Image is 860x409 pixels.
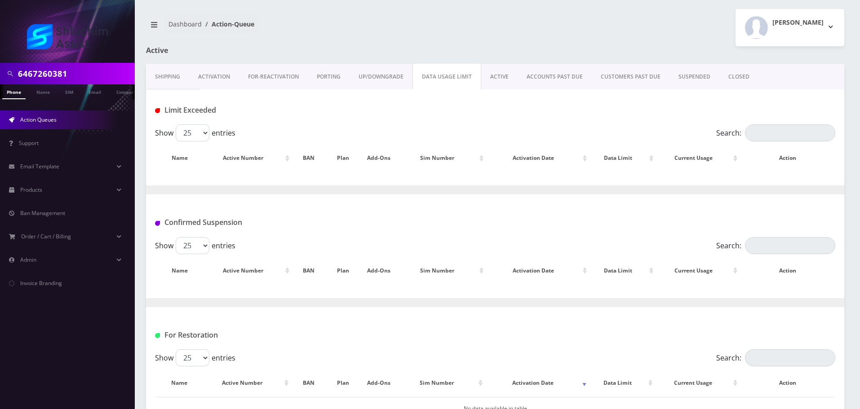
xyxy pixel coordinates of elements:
th: Current Usage: activate to sort column ascending [656,370,740,396]
label: Search: [716,349,835,366]
label: Show entries [155,237,235,254]
a: Dashboard [168,20,202,28]
img: Confirmed Suspension [155,221,160,226]
nav: breadcrumb [146,15,488,40]
label: Show entries [155,349,235,366]
th: Plan [326,145,360,171]
span: Admin [20,256,36,264]
a: Shipping [146,64,189,90]
a: ACTIVE [481,64,518,90]
img: Data Usage Limit [155,108,160,113]
a: PORTING [308,64,350,90]
th: BAN [293,145,325,171]
th: BAN [293,258,325,284]
input: Search: [745,349,835,366]
h1: For Restoration [155,331,373,339]
a: CLOSED [719,64,758,90]
a: Name [32,84,54,98]
h1: Confirmed Suspension [155,218,373,227]
th: Plan [326,258,360,284]
th: Activation Date [487,258,589,284]
span: Invoice Branding [20,279,62,287]
th: Activation Date: activate to sort column ascending [486,370,589,396]
th: Name [157,370,202,396]
th: Sim Number: activate to sort column ascending [397,370,485,396]
th: Add-Ons [361,370,396,396]
th: Name [157,145,202,171]
th: Active Number [203,145,292,171]
input: Search: [745,124,835,141]
a: Email [84,84,106,98]
a: FOR-REActivation [239,64,308,90]
select: Showentries [176,124,209,141]
th: Current Usage [656,145,740,171]
th: Current Usage [656,258,740,284]
th: Action [740,258,834,284]
span: Support [19,139,39,147]
th: Action [740,370,834,396]
th: Active Number [203,258,292,284]
th: Sim Number [397,145,486,171]
button: [PERSON_NAME] [736,9,844,46]
input: Search in Company [18,65,133,82]
th: Data Limit [590,145,656,171]
th: Name [157,258,202,284]
span: Email Template [20,163,59,170]
a: SUSPENDED [669,64,719,90]
h2: [PERSON_NAME] [772,19,824,26]
th: Sim Number [397,258,486,284]
label: Search: [716,237,835,254]
a: Company [112,84,142,98]
a: SIM [61,84,78,98]
span: Action Queues [20,116,57,123]
th: Activation Date [487,145,589,171]
th: Data Limit [590,258,656,284]
a: Activation [189,64,239,90]
th: Plan [326,370,360,396]
th: Active Number: activate to sort column ascending [203,370,291,396]
select: Showentries [176,237,209,254]
a: ACCOUNTS PAST DUE [518,64,592,90]
select: Showentries [176,349,209,366]
a: DATA USAGE LIMIT [412,64,481,90]
th: BAN [292,370,325,396]
span: Products [20,186,42,194]
img: For Restoration [155,333,160,338]
a: CUSTOMERS PAST DUE [592,64,669,90]
th: Data Limit: activate to sort column ascending [590,370,655,396]
label: Show entries [155,124,235,141]
th: Add-Ons [361,145,397,171]
h1: Limit Exceeded [155,106,373,114]
th: Add-Ons [361,258,397,284]
input: Search: [745,237,835,254]
label: Search: [716,124,835,141]
a: UP/DOWNGRADE [350,64,412,90]
span: Ban Management [20,209,65,217]
li: Action-Queue [202,19,254,29]
th: Action [740,145,834,171]
a: Phone [2,84,26,99]
img: Shluchim Assist [27,24,108,49]
h1: Active [146,46,370,55]
span: Order / Cart / Billing [21,233,71,240]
